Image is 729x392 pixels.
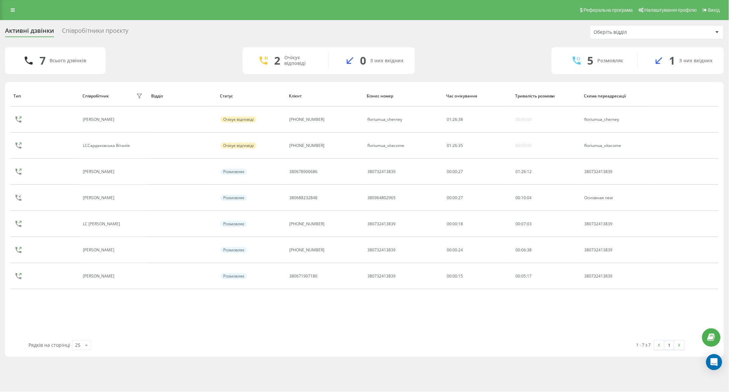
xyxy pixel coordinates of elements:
div: З них вхідних [679,58,713,64]
div: 00:00:27 [447,195,508,200]
span: 26 [522,169,526,174]
div: [PERSON_NAME] [83,117,116,122]
div: Розмовляє [221,169,247,175]
a: 1 [664,340,674,350]
div: Співробітники проєкту [62,27,128,37]
span: 38 [527,247,532,253]
div: [PHONE_NUMBER] [290,222,325,226]
div: : : [516,169,532,174]
span: 26 [452,143,457,148]
div: 380678906686 [290,169,318,174]
div: Тип [13,94,76,98]
div: LCСардаковська Віталія [83,143,131,148]
div: 2 [275,54,281,67]
div: 380732413839 [585,222,646,226]
span: 06 [522,247,526,253]
div: Розмовляє [221,195,247,201]
span: 03 [527,221,532,227]
span: 01 [447,116,451,122]
div: Тривалість розмови [515,94,578,98]
div: 00:00:24 [447,248,508,252]
div: Очікує відповіді [285,55,318,66]
div: Активні дзвінки [5,27,54,37]
div: LC [PERSON_NAME] [83,222,122,226]
div: [PERSON_NAME] [83,274,116,279]
span: Вихід [708,7,720,13]
div: [PHONE_NUMBER] [290,143,325,148]
div: Розмовляє [221,247,247,253]
div: floriumua_cherney [585,117,646,122]
span: 00 [516,195,521,201]
div: [PERSON_NAME] [83,195,116,200]
div: 380732413839 [367,248,396,252]
span: 35 [458,143,463,148]
div: Статус [220,94,283,98]
div: Схема переадресації [584,94,647,98]
div: Розмовляє [221,273,247,279]
div: 00:00:00 [516,117,532,122]
span: 05 [522,273,526,279]
div: 380732413839 [585,274,646,279]
span: 12 [527,169,532,174]
div: 380732413839 [367,169,396,174]
div: : : [447,117,463,122]
span: 04 [527,195,532,201]
div: : : [516,248,532,252]
div: Час очікування [446,94,509,98]
div: 380688232848 [290,195,318,200]
div: : : [447,143,463,148]
div: Розмовляє [221,221,247,227]
span: 17 [527,273,532,279]
div: Клієнт [289,94,361,98]
div: Очікує відповіді [221,116,256,123]
div: 00:00:00 [516,143,532,148]
div: 380732413839 [585,169,646,174]
div: [PERSON_NAME] [83,169,116,174]
div: 380732413839 [585,248,646,252]
div: 0 [360,54,366,67]
div: Open Intercom Messenger [706,354,722,370]
div: 380964802965 [367,195,396,200]
div: 00:00:27 [447,169,508,174]
div: Бізнес номер [367,94,440,98]
span: 01 [516,169,521,174]
div: 5 [588,54,594,67]
span: 00 [516,273,521,279]
div: 25 [75,342,80,348]
span: 38 [458,116,463,122]
span: 00 [516,247,521,253]
div: [PERSON_NAME] [83,248,116,252]
div: З них вхідних [370,58,404,64]
span: 10 [522,195,526,201]
div: floriumua_vitacome [367,143,404,148]
div: [PHONE_NUMBER] [290,117,325,122]
div: 1 [669,54,675,67]
div: Розмовляє [598,58,623,64]
div: 380732413839 [367,222,396,226]
span: 07 [522,221,526,227]
div: 7 [40,54,46,67]
div: 00:00:18 [447,222,508,226]
div: Оберіть відділ [594,29,674,35]
div: 00:00:15 [447,274,508,279]
span: 01 [447,143,451,148]
span: Рядків на сторінці [28,342,70,348]
span: 26 [452,116,457,122]
div: Відділ [151,94,214,98]
span: 00 [516,221,521,227]
div: : : [516,222,532,226]
div: floriumua_cherney [367,117,402,122]
div: Очікує відповіді [221,143,256,149]
div: Основная new [585,195,646,200]
div: floriumua_vitacome [585,143,646,148]
div: 380671907180 [290,274,318,279]
div: 1 - 7 з 7 [636,341,651,348]
span: Реферальна програма [584,7,633,13]
span: Налаштування профілю [645,7,697,13]
div: 380732413839 [367,274,396,279]
div: Співробітник [82,94,109,98]
div: : : [516,274,532,279]
div: [PHONE_NUMBER] [290,248,325,252]
div: Всього дзвінків [50,58,86,64]
div: : : [516,195,532,200]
